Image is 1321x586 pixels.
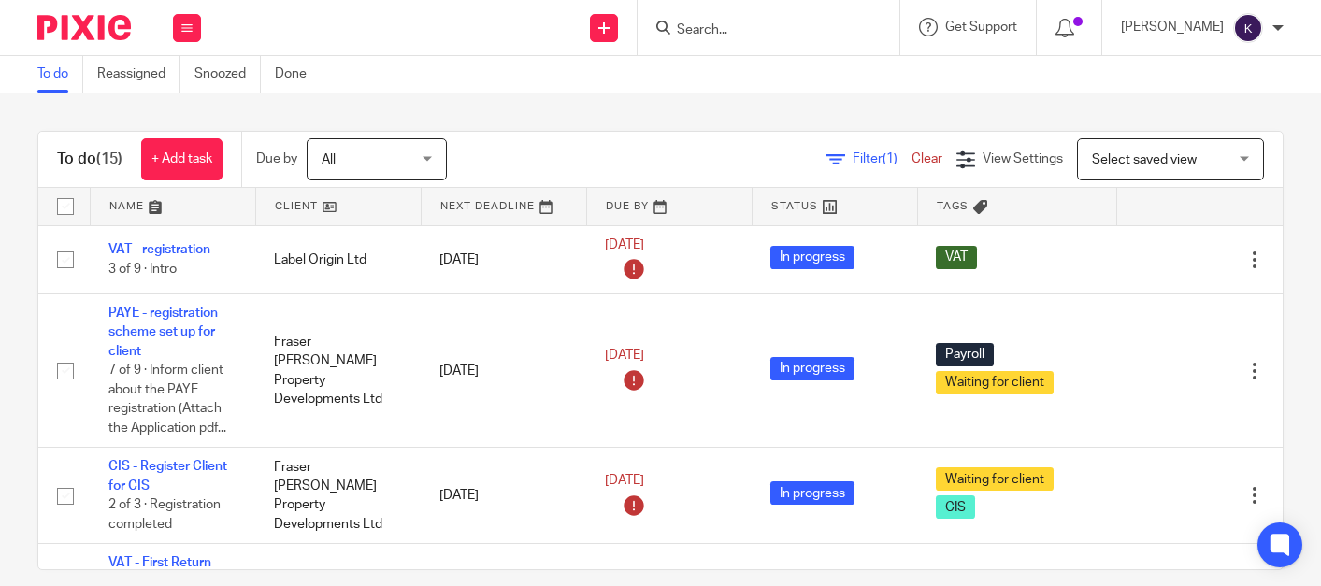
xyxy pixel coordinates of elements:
[605,238,644,251] span: [DATE]
[108,307,218,358] a: PAYE - registration scheme set up for client
[936,495,975,519] span: CIS
[853,152,912,165] span: Filter
[421,448,586,544] td: [DATE]
[770,357,854,380] span: In progress
[108,460,227,492] a: CIS - Register Client for CIS
[945,21,1017,34] span: Get Support
[108,263,177,276] span: 3 of 9 · Intro
[770,481,854,505] span: In progress
[936,246,977,269] span: VAT
[255,448,421,544] td: Fraser [PERSON_NAME] Property Developments Ltd
[97,56,180,93] a: Reassigned
[1121,18,1224,36] p: [PERSON_NAME]
[275,56,321,93] a: Done
[141,138,223,180] a: + Add task
[108,243,210,256] a: VAT - registration
[421,294,586,448] td: [DATE]
[96,151,122,166] span: (15)
[936,467,1054,491] span: Waiting for client
[255,294,421,448] td: Fraser [PERSON_NAME] Property Developments Ltd
[1233,13,1263,43] img: svg%3E
[983,152,1063,165] span: View Settings
[1092,153,1197,166] span: Select saved view
[770,246,854,269] span: In progress
[605,350,644,363] span: [DATE]
[194,56,261,93] a: Snoozed
[37,56,83,93] a: To do
[883,152,897,165] span: (1)
[605,474,644,487] span: [DATE]
[255,225,421,294] td: Label Origin Ltd
[322,153,336,166] span: All
[937,201,969,211] span: Tags
[256,150,297,168] p: Due by
[37,15,131,40] img: Pixie
[912,152,942,165] a: Clear
[108,498,221,531] span: 2 of 3 · Registration completed
[936,371,1054,394] span: Waiting for client
[108,364,226,435] span: 7 of 9 · Inform client about the PAYE registration (Attach the Application pdf...
[675,22,843,39] input: Search
[57,150,122,169] h1: To do
[936,343,994,366] span: Payroll
[421,225,586,294] td: [DATE]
